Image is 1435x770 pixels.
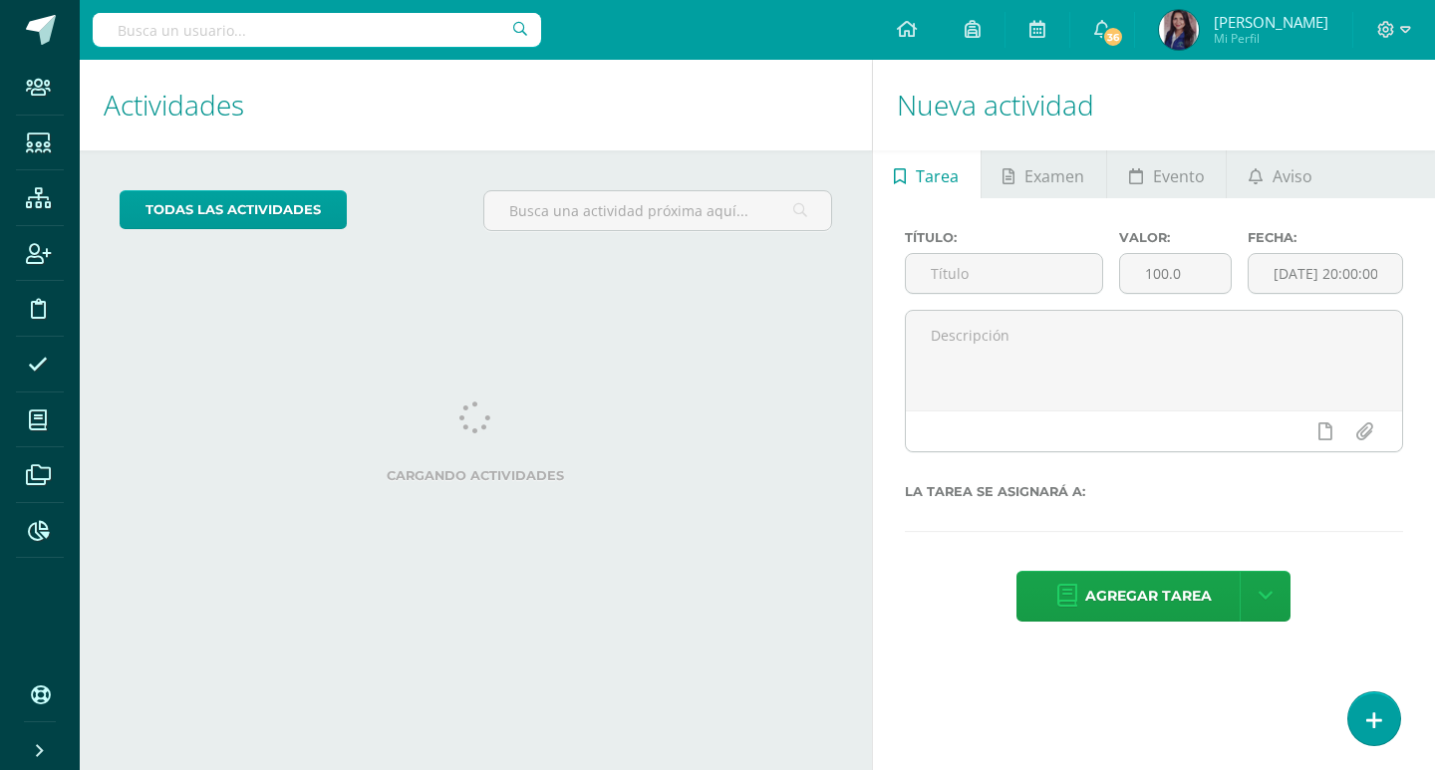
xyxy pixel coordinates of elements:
[906,254,1102,293] input: Título
[1214,30,1328,47] span: Mi Perfil
[1214,12,1328,32] span: [PERSON_NAME]
[1248,230,1403,245] label: Fecha:
[93,13,541,47] input: Busca un usuario...
[120,468,832,483] label: Cargando actividades
[1024,152,1084,200] span: Examen
[1249,254,1402,293] input: Fecha de entrega
[1159,10,1199,50] img: b5d80ded1500ca1a2b706c8a61bc2387.png
[1085,572,1212,621] span: Agregar tarea
[1102,26,1124,48] span: 36
[1119,230,1232,245] label: Valor:
[905,230,1103,245] label: Título:
[982,150,1106,198] a: Examen
[1120,254,1231,293] input: Puntos máximos
[916,152,959,200] span: Tarea
[1153,152,1205,200] span: Evento
[484,191,830,230] input: Busca una actividad próxima aquí...
[897,60,1411,150] h1: Nueva actividad
[1273,152,1312,200] span: Aviso
[873,150,981,198] a: Tarea
[104,60,848,150] h1: Actividades
[1227,150,1333,198] a: Aviso
[905,484,1403,499] label: La tarea se asignará a:
[120,190,347,229] a: todas las Actividades
[1107,150,1226,198] a: Evento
